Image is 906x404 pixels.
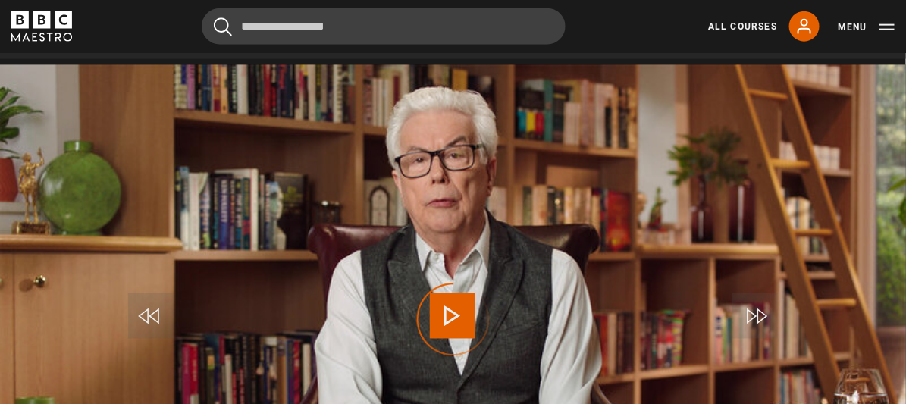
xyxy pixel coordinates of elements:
[838,20,895,35] button: Toggle navigation
[708,20,777,33] a: All Courses
[202,8,566,45] input: Search
[214,17,232,36] button: Submit the search query
[11,11,72,42] svg: BBC Maestro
